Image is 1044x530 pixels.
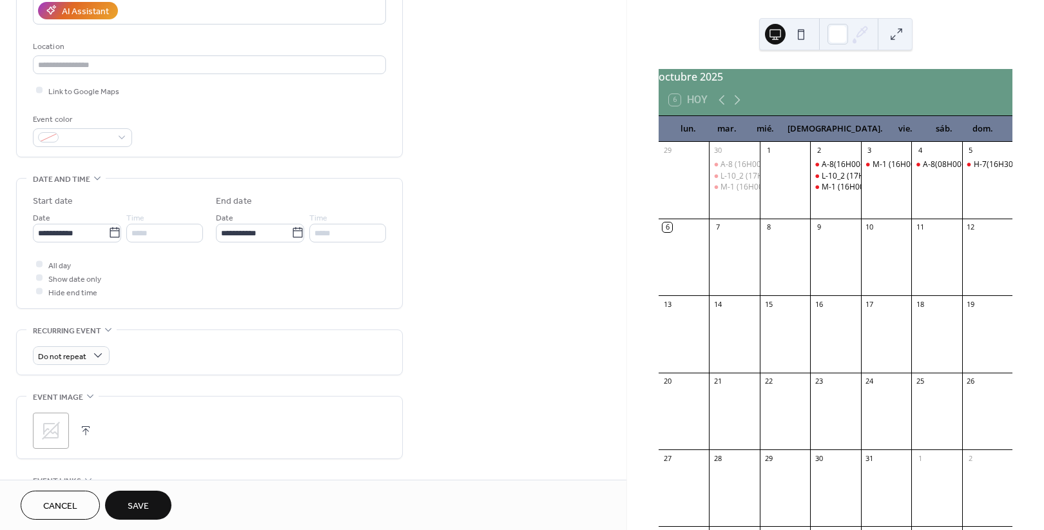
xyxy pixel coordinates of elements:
div: M-1 (16H00-17H00)CAN 1 [861,159,911,170]
div: 22 [764,377,773,386]
div: 27 [662,453,672,463]
span: Date [33,211,50,224]
span: Event links [33,475,81,488]
div: 28 [713,453,722,463]
div: vie. [886,116,925,142]
button: Cancel [21,491,100,520]
div: End date [216,195,252,208]
div: L-10_2 (17H30-18H30) CAN1 [822,171,925,182]
div: 13 [662,299,672,309]
div: 5 [966,146,976,155]
div: sáb. [925,116,963,142]
span: Date and time [33,173,90,186]
div: ; [33,413,69,449]
div: octubre 2025 [659,69,1012,84]
span: Show date only [48,272,101,286]
div: M-1 (16H00-17H00) CAN2 [822,182,916,193]
div: 1 [915,453,925,463]
div: 7 [713,222,722,232]
div: 30 [713,146,722,155]
div: 9 [814,222,824,232]
div: 21 [713,377,722,386]
div: 20 [662,377,672,386]
div: Start date [33,195,73,208]
div: A-8(16H00-17H00) CA#1 [810,159,860,170]
div: 18 [915,299,925,309]
span: Do not repeat [38,349,86,364]
div: 2 [814,146,824,155]
div: A-8(16H00-17H00) CA#1 [822,159,911,170]
span: Save [128,500,149,513]
div: lun. [669,116,708,142]
div: 25 [915,377,925,386]
div: [DEMOGRAPHIC_DATA]. [784,116,886,142]
span: Time [126,211,144,224]
div: 24 [865,377,875,386]
div: H-7(16H30-17H30) CAN#1 [962,159,1012,170]
div: 19 [966,299,976,309]
div: 4 [915,146,925,155]
span: Event image [33,391,83,404]
div: 12 [966,222,976,232]
div: A-8(08H00-09H00)CAN#1 [923,159,1016,170]
div: 29 [764,453,773,463]
span: Link to Google Maps [48,84,119,98]
div: M-1 (16H00-17H00) CAN#2 [720,182,820,193]
div: 23 [814,377,824,386]
div: 8 [764,222,773,232]
div: Event color [33,113,130,126]
div: M-1 (16H00-17H00)CAN 1 [873,159,967,170]
div: 2 [966,453,976,463]
span: Date [216,211,233,224]
span: Hide end time [48,286,97,299]
div: L-10_2 (17H30-18H30) CAN1 [810,171,860,182]
div: A-8(08H00-09H00)CAN#1 [911,159,962,170]
div: M-1 (16H00-17H00) CAN2 [810,182,860,193]
span: Recurring event [33,324,101,338]
div: 6 [662,222,672,232]
div: 14 [713,299,722,309]
div: 29 [662,146,672,155]
div: 16 [814,299,824,309]
div: Location [33,40,383,54]
div: 15 [764,299,773,309]
div: 26 [966,377,976,386]
span: Time [309,211,327,224]
div: L-10_2 (17H30-18H30) CAN1 [720,171,824,182]
span: Cancel [43,500,77,513]
div: AI Assistant [62,5,109,18]
div: A-8 (16H00-17H00) CAN#1 [709,159,759,170]
div: 10 [865,222,875,232]
div: dom. [963,116,1002,142]
div: 11 [915,222,925,232]
div: 30 [814,453,824,463]
div: 17 [865,299,875,309]
button: Save [105,491,171,520]
button: AI Assistant [38,2,118,19]
div: mar. [708,116,746,142]
div: mié. [746,116,785,142]
div: M-1 (16H00-17H00) CAN#2 [709,182,759,193]
div: 31 [865,453,875,463]
div: L-10_2 (17H30-18H30) CAN1 [709,171,759,182]
span: All day [48,259,71,272]
div: 3 [865,146,875,155]
div: A-8 (16H00-17H00) CAN#1 [720,159,818,170]
div: 1 [764,146,773,155]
